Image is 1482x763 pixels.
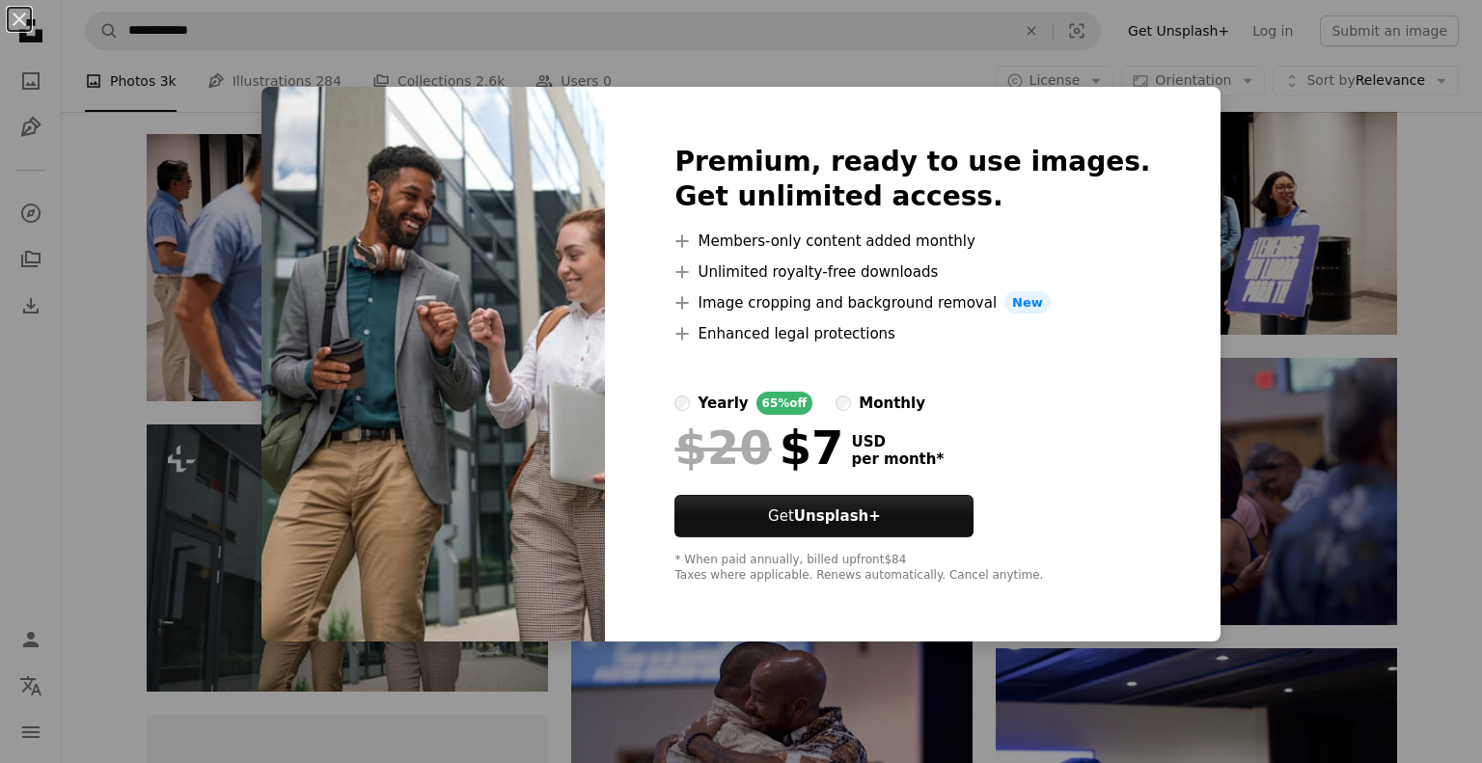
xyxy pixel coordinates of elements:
[756,392,813,415] div: 65% off
[674,422,843,473] div: $7
[674,260,1150,284] li: Unlimited royalty-free downloads
[674,422,771,473] span: $20
[794,507,881,525] strong: Unsplash+
[851,433,944,450] span: USD
[674,495,974,537] button: GetUnsplash+
[1004,291,1051,314] span: New
[851,450,944,468] span: per month *
[674,395,690,411] input: yearly65%off
[261,87,605,642] img: premium_photo-1661683957501-e9bb9e6fa85c
[674,145,1150,214] h2: Premium, ready to use images. Get unlimited access.
[674,553,1150,584] div: * When paid annually, billed upfront $84 Taxes where applicable. Renews automatically. Cancel any...
[674,322,1150,345] li: Enhanced legal protections
[836,395,851,411] input: monthly
[698,392,748,415] div: yearly
[674,230,1150,253] li: Members-only content added monthly
[859,392,925,415] div: monthly
[674,291,1150,314] li: Image cropping and background removal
